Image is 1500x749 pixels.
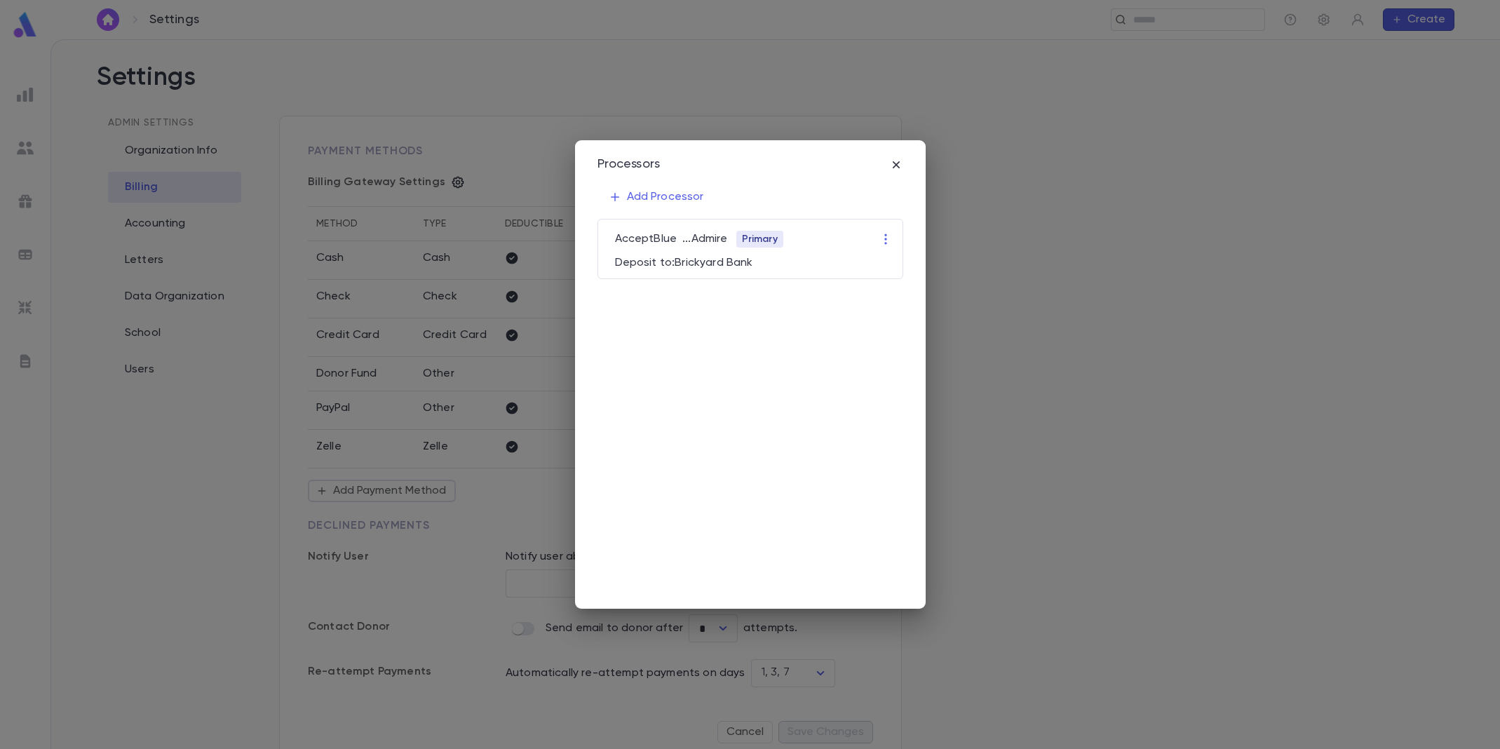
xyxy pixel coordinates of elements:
div: Deposit to: Brickyard Bank [609,250,897,270]
p: ... Admire [682,232,727,246]
button: Add Processor [597,184,715,210]
p: AcceptBlue [615,232,677,246]
div: Processors [597,157,661,173]
p: Add Processor [609,190,704,204]
span: Primary [736,234,783,245]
